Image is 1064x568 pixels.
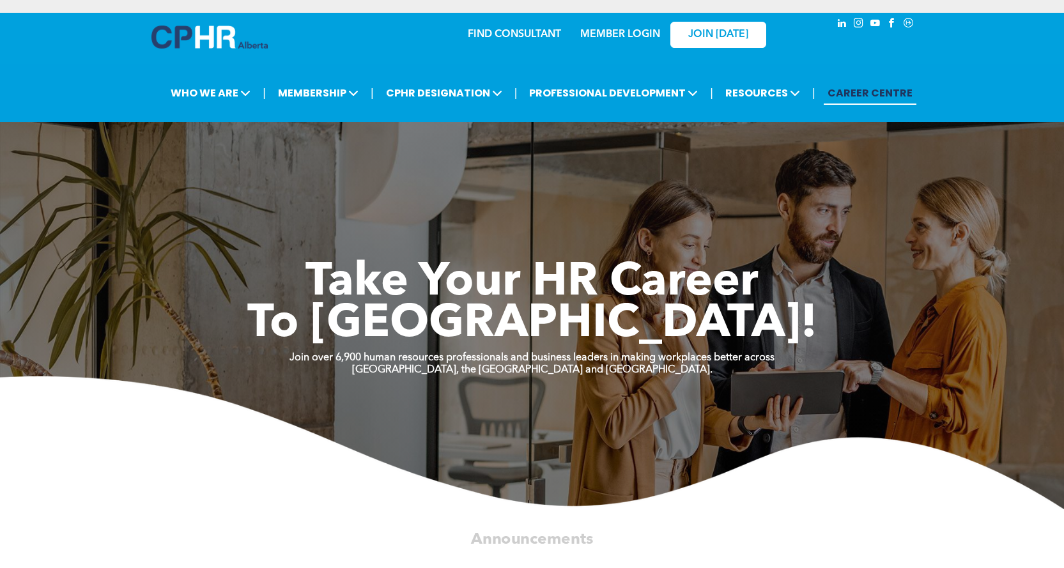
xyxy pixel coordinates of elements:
[824,81,916,105] a: CAREER CENTRE
[670,22,766,48] a: JOIN [DATE]
[514,80,518,106] li: |
[525,81,702,105] span: PROFESSIONAL DEVELOPMENT
[305,260,759,306] span: Take Your HR Career
[580,29,660,40] a: MEMBER LOGIN
[382,81,506,105] span: CPHR DESIGNATION
[468,29,561,40] a: FIND CONSULTANT
[721,81,804,105] span: RESOURCES
[274,81,362,105] span: MEMBERSHIP
[352,365,713,375] strong: [GEOGRAPHIC_DATA], the [GEOGRAPHIC_DATA] and [GEOGRAPHIC_DATA].
[835,16,849,33] a: linkedin
[151,26,268,49] img: A blue and white logo for cp alberta
[471,532,593,547] span: Announcements
[868,16,883,33] a: youtube
[167,81,254,105] span: WHO WE ARE
[688,29,748,41] span: JOIN [DATE]
[885,16,899,33] a: facebook
[812,80,815,106] li: |
[902,16,916,33] a: Social network
[371,80,374,106] li: |
[289,353,775,363] strong: Join over 6,900 human resources professionals and business leaders in making workplaces better ac...
[852,16,866,33] a: instagram
[710,80,713,106] li: |
[263,80,266,106] li: |
[247,302,817,348] span: To [GEOGRAPHIC_DATA]!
